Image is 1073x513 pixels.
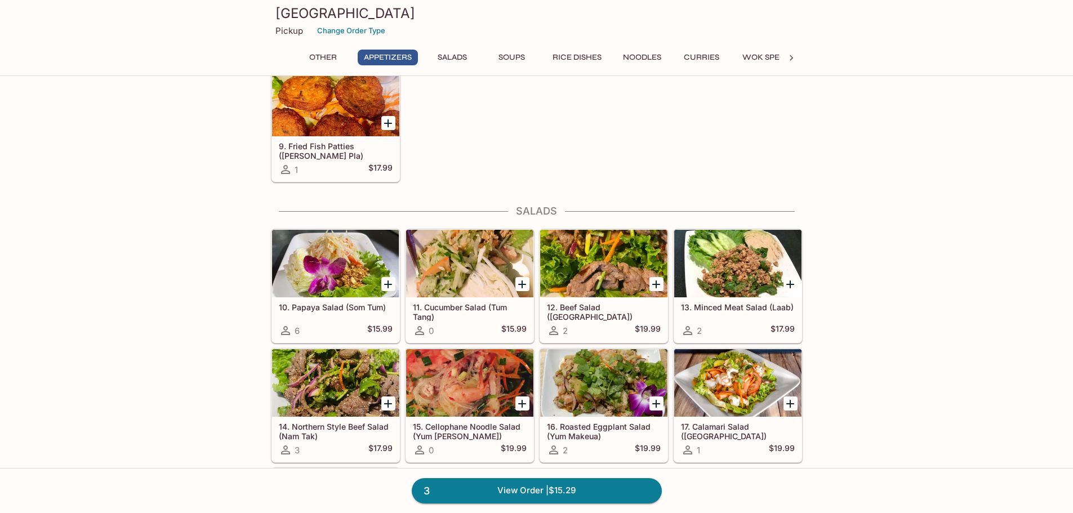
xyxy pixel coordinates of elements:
[681,422,795,440] h5: 17. Calamari Salad ([GEOGRAPHIC_DATA])
[501,443,527,457] h5: $19.99
[547,302,661,321] h5: 12. Beef Salad ([GEOGRAPHIC_DATA])
[635,324,661,337] h5: $19.99
[279,302,393,312] h5: 10. Papaya Salad (Som Tum)
[279,422,393,440] h5: 14. Northern Style Beef Salad (Nam Tak)
[406,229,534,343] a: 11. Cucumber Salad (Tum Tang)0$15.99
[272,230,399,297] div: 10. Papaya Salad (Som Tum)
[295,164,298,175] span: 1
[412,478,662,503] a: 3View Order |$15.29
[406,349,534,462] a: 15. Cellophane Noodle Salad (Yum [PERSON_NAME])0$19.99
[358,50,418,65] button: Appetizers
[272,69,399,136] div: 9. Fried Fish Patties (Tod Mun Pla)
[783,396,798,411] button: Add 17. Calamari Salad (Yum Pla Meuk)
[540,349,667,417] div: 16. Roasted Eggplant Salad (Yum Makeua)
[367,324,393,337] h5: $15.99
[413,422,527,440] h5: 15. Cellophane Noodle Salad (Yum [PERSON_NAME])
[295,325,300,336] span: 6
[381,116,395,130] button: Add 9. Fried Fish Patties (Tod Mun Pla)
[406,230,533,297] div: 11. Cucumber Salad (Tum Tang)
[771,324,795,337] h5: $17.99
[681,302,795,312] h5: 13. Minced Meat Salad (Laab)
[546,50,608,65] button: Rice Dishes
[275,5,798,22] h3: [GEOGRAPHIC_DATA]
[271,349,400,462] a: 14. Northern Style Beef Salad (Nam Tak)3$17.99
[736,50,820,65] button: Wok Specialties
[515,396,529,411] button: Add 15. Cellophane Noodle Salad (Yum Woon Sen)
[271,229,400,343] a: 10. Papaya Salad (Som Tum)6$15.99
[381,277,395,291] button: Add 10. Papaya Salad (Som Tum)
[697,445,700,456] span: 1
[381,396,395,411] button: Add 14. Northern Style Beef Salad (Nam Tak)
[676,50,727,65] button: Curries
[515,277,529,291] button: Add 11. Cucumber Salad (Tum Tang)
[563,445,568,456] span: 2
[271,68,400,182] a: 9. Fried Fish Patties ([PERSON_NAME] Pla)1$17.99
[540,230,667,297] div: 12. Beef Salad (Yum Neua)
[429,445,434,456] span: 0
[635,443,661,457] h5: $19.99
[368,163,393,176] h5: $17.99
[368,443,393,457] h5: $17.99
[540,349,668,462] a: 16. Roasted Eggplant Salad (Yum Makeua)2$19.99
[649,277,664,291] button: Add 12. Beef Salad (Yum Neua)
[417,483,437,499] span: 3
[275,25,303,36] p: Pickup
[487,50,537,65] button: Soups
[429,325,434,336] span: 0
[674,229,802,343] a: 13. Minced Meat Salad (Laab)2$17.99
[674,230,802,297] div: 13. Minced Meat Salad (Laab)
[674,349,802,462] a: 17. Calamari Salad ([GEOGRAPHIC_DATA])1$19.99
[271,205,803,217] h4: Salads
[783,277,798,291] button: Add 13. Minced Meat Salad (Laab)
[617,50,667,65] button: Noodles
[674,349,802,417] div: 17. Calamari Salad (Yum Pla Meuk)
[312,22,390,39] button: Change Order Type
[406,349,533,417] div: 15. Cellophane Noodle Salad (Yum Woon Sen)
[697,325,702,336] span: 2
[563,325,568,336] span: 2
[413,302,527,321] h5: 11. Cucumber Salad (Tum Tang)
[547,422,661,440] h5: 16. Roasted Eggplant Salad (Yum Makeua)
[279,141,393,160] h5: 9. Fried Fish Patties ([PERSON_NAME] Pla)
[501,324,527,337] h5: $15.99
[298,50,349,65] button: Other
[427,50,478,65] button: Salads
[272,349,399,417] div: 14. Northern Style Beef Salad (Nam Tak)
[649,396,664,411] button: Add 16. Roasted Eggplant Salad (Yum Makeua)
[540,229,668,343] a: 12. Beef Salad ([GEOGRAPHIC_DATA])2$19.99
[769,443,795,457] h5: $19.99
[295,445,300,456] span: 3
